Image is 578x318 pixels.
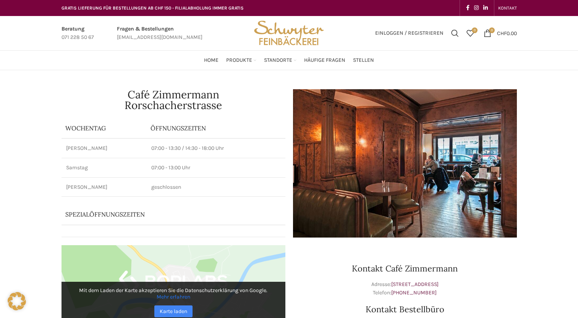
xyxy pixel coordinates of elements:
span: Produkte [226,57,252,64]
a: Instagram social link [472,3,481,13]
a: KONTAKT [498,0,517,16]
h1: Café Zimmermann Rorschacherstrasse [62,89,285,111]
span: Stellen [353,57,374,64]
a: Suchen [447,26,463,41]
span: 0 [472,27,478,33]
a: Infobox link [117,25,202,42]
p: Spezialöffnungszeiten [65,210,260,218]
a: [STREET_ADDRESS] [391,281,439,287]
span: Standorte [264,57,292,64]
a: Facebook social link [464,3,472,13]
bdi: 0.00 [497,30,517,36]
h3: Kontakt Café Zimmermann [293,264,517,273]
span: Häufige Fragen [304,57,345,64]
p: 07:00 - 13:30 / 14:30 - 18:00 Uhr [151,145,280,152]
a: Einloggen / Registrieren [371,26,447,41]
span: GRATIS LIEFERUNG FÜR BESTELLUNGEN AB CHF 150 - FILIALABHOLUNG IMMER GRATIS [62,5,244,11]
img: Bäckerei Schwyter [251,16,326,50]
span: Home [204,57,219,64]
p: Wochentag [65,124,143,132]
div: Meine Wunschliste [463,26,478,41]
span: KONTAKT [498,5,517,11]
a: Site logo [251,29,326,36]
a: Stellen [353,53,374,68]
a: Karte laden [154,305,193,317]
p: Adresse: Telefon: [293,280,517,297]
a: Infobox link [62,25,94,42]
p: Mit dem Laden der Karte akzeptieren Sie die Datenschutzerklärung von Google. [67,287,280,300]
p: [PERSON_NAME] [66,183,142,191]
a: 0 [463,26,478,41]
h3: Kontakt Bestellbüro [293,305,517,313]
a: Home [204,53,219,68]
a: Linkedin social link [481,3,490,13]
a: Mehr erfahren [157,294,190,300]
a: [PHONE_NUMBER] [391,289,437,296]
p: 07:00 - 13:00 Uhr [151,164,280,172]
a: Häufige Fragen [304,53,345,68]
div: Secondary navigation [494,0,521,16]
a: Standorte [264,53,296,68]
a: 0 CHF0.00 [480,26,521,41]
div: Main navigation [58,53,521,68]
p: ÖFFNUNGSZEITEN [151,124,281,132]
span: Einloggen / Registrieren [375,31,444,36]
p: geschlossen [151,183,280,191]
a: Produkte [226,53,256,68]
span: 0 [489,27,495,33]
p: [PERSON_NAME] [66,145,142,152]
span: CHF [497,30,507,36]
p: Samstag [66,164,142,172]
